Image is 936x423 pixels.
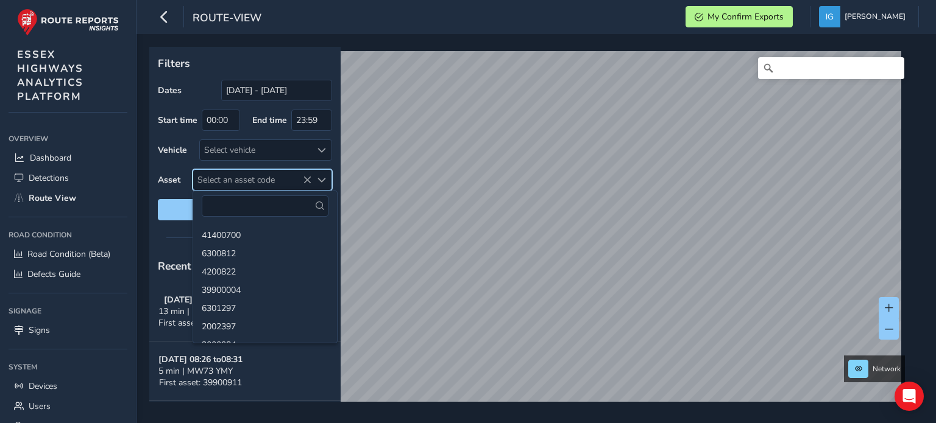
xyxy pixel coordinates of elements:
[193,316,337,335] li: 2002397
[29,380,57,392] span: Devices
[819,6,840,27] img: diamond-layout
[154,51,901,416] canvas: Map
[159,377,242,388] span: First asset: 39900911
[9,130,127,148] div: Overview
[29,172,69,184] span: Detections
[149,341,341,401] button: [DATE] 08:26 to08:315 min | MW73 YMYFirst asset: 39900911
[149,282,341,341] button: [DATE] 09:28 to09:4113 min | MW24 UJGFirst asset: Not Available
[873,364,901,374] span: Network
[29,324,50,336] span: Signs
[158,199,332,220] button: Reset filters
[158,354,243,365] strong: [DATE] 08:26 to 08:31
[17,47,83,103] span: ESSEX HIGHWAYS ANALYTICS PLATFORM
[158,85,182,96] label: Dates
[9,148,127,168] a: Dashboard
[193,262,337,280] li: 4200822
[9,226,127,244] div: Road Condition
[707,11,784,23] span: My Confirm Exports
[158,317,253,329] span: First asset: Not Available
[167,204,323,215] span: Reset filters
[193,280,337,298] li: 39900004
[193,10,261,27] span: route-view
[193,170,311,190] span: Select an asset code
[311,170,331,190] div: Select an asset code
[30,152,71,164] span: Dashboard
[200,140,311,160] div: Select vehicle
[158,365,233,377] span: 5 min | MW73 YMY
[158,144,187,156] label: Vehicle
[9,244,127,264] a: Road Condition (Beta)
[158,259,218,273] span: Recent trips
[17,9,119,36] img: rr logo
[9,264,127,284] a: Defects Guide
[686,6,793,27] button: My Confirm Exports
[193,225,337,243] li: 41400700
[9,302,127,320] div: Signage
[845,6,906,27] span: [PERSON_NAME]
[27,268,80,280] span: Defects Guide
[158,174,180,186] label: Asset
[27,248,110,260] span: Road Condition (Beta)
[29,400,51,412] span: Users
[819,6,910,27] button: [PERSON_NAME]
[164,294,248,306] strong: [DATE] 09:28 to 09:41
[193,335,337,353] li: 2000084
[158,55,332,71] p: Filters
[9,320,127,340] a: Signs
[9,188,127,208] a: Route View
[193,298,337,316] li: 6301297
[9,358,127,376] div: System
[29,192,76,204] span: Route View
[193,243,337,262] li: 6300812
[158,306,236,317] span: 13 min | MW24 UJG
[9,376,127,396] a: Devices
[252,114,287,126] label: End time
[9,168,127,188] a: Detections
[758,57,904,79] input: Search
[158,114,197,126] label: Start time
[895,382,924,411] div: Open Intercom Messenger
[9,396,127,416] a: Users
